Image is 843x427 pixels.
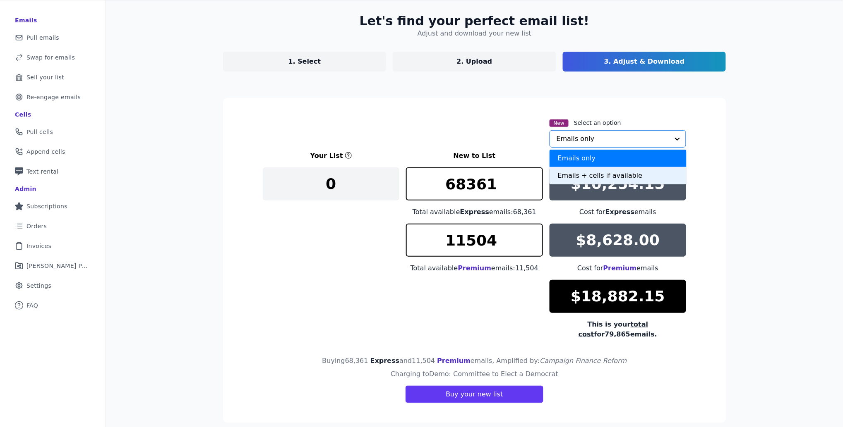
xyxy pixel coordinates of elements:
span: Campaign Finance Reform [540,357,627,365]
span: Pull emails [26,33,59,42]
span: FAQ [26,301,38,310]
a: Text rental [7,162,99,181]
a: Settings [7,277,99,295]
a: Subscriptions [7,197,99,215]
div: Cost for emails [550,207,687,217]
div: Cost for emails [550,263,687,273]
span: , Amplified by: [492,357,627,365]
h4: Adjust and download your new list [418,29,531,38]
div: Emails [15,16,37,24]
span: Settings [26,281,51,290]
h2: Let's find your perfect email list! [360,14,589,29]
div: Total available emails: 68,361 [406,207,543,217]
a: Append cells [7,143,99,161]
p: $8,628.00 [576,232,660,248]
button: Buy your new list [406,386,543,403]
div: Cells [15,110,31,119]
a: Sell your list [7,68,99,86]
a: Swap for emails [7,48,99,67]
a: Re-engage emails [7,88,99,106]
label: Select an option [574,119,621,127]
p: 3. Adjust & Download [604,57,685,67]
p: 1. Select [288,57,321,67]
span: Premium [458,264,492,272]
h3: New to List [406,151,543,161]
h4: Charging to Demo: Committee to Elect a Democrat [391,369,558,379]
h4: Buying 68,361 and 11,504 emails [322,356,627,366]
span: Premium [437,357,471,365]
p: 2. Upload [457,57,492,67]
span: Express [460,208,490,216]
span: [PERSON_NAME] Performance [26,262,89,270]
span: Express [370,357,400,365]
span: Subscriptions [26,202,67,210]
span: Sell your list [26,73,64,81]
div: This is your for 79,865 emails. [550,320,687,339]
span: Orders [26,222,47,230]
span: Invoices [26,242,51,250]
p: $18,882.15 [571,288,665,305]
a: 2. Upload [393,52,556,72]
p: 0 [326,176,336,192]
span: Swap for emails [26,53,75,62]
a: Invoices [7,237,99,255]
a: Pull cells [7,123,99,141]
a: [PERSON_NAME] Performance [7,257,99,275]
div: Emails only [550,150,687,167]
span: Premium [603,264,637,272]
div: Admin [15,185,36,193]
span: Text rental [26,167,59,176]
div: Emails + cells if available [550,167,687,184]
h3: Your List [310,151,343,161]
a: 3. Adjust & Download [563,52,726,72]
a: Pull emails [7,29,99,47]
span: Pull cells [26,128,53,136]
span: Express [605,208,635,216]
a: 1. Select [223,52,387,72]
div: Total available emails: 11,504 [406,263,543,273]
span: Append cells [26,148,65,156]
span: Re-engage emails [26,93,81,101]
a: Orders [7,217,99,235]
a: FAQ [7,296,99,315]
span: New [550,119,569,127]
